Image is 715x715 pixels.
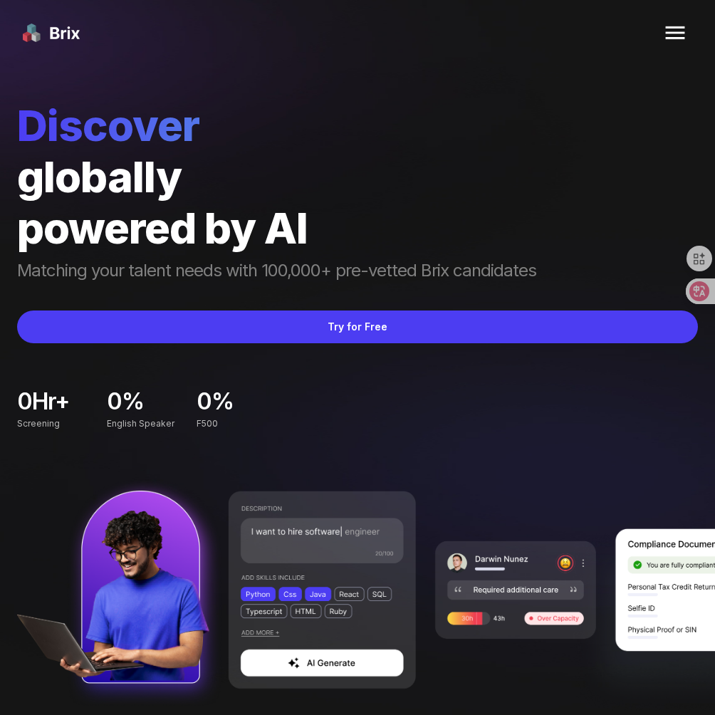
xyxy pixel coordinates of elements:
span: % [212,390,275,414]
span: Discover [17,100,698,151]
span: Matching your talent needs with 100,000+ pre-vetted Brix candidates [17,254,698,282]
span: powered by AI [17,202,308,254]
span: hr+ [32,390,95,414]
span: 0 [17,389,32,413]
button: Try for Free [17,310,698,343]
div: Screening duration [17,416,95,447]
div: English Speaker [107,416,185,432]
span: % [122,390,185,414]
span: 0 [107,389,122,413]
div: globally [17,151,698,202]
div: F500 [197,416,275,432]
span: 0 [197,389,212,413]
